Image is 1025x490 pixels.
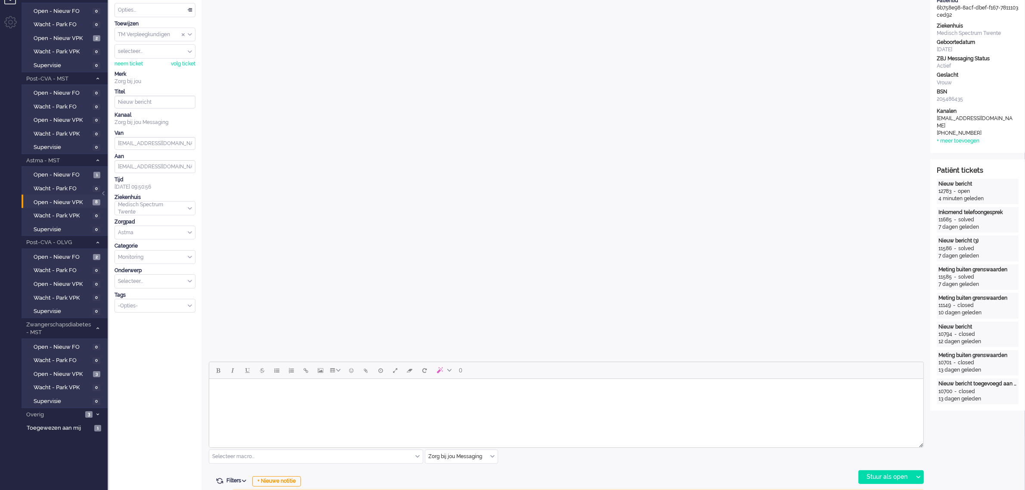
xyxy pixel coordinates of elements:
span: Open - Nieuw VPK [34,34,91,43]
a: Open - Nieuw FO 0 [25,6,107,16]
div: BSN [937,88,1019,96]
a: Wacht - Park FO 0 [25,102,107,111]
div: Zorg bij jou Messaging [115,119,195,126]
div: Nieuw bericht [938,180,1017,188]
div: 7 dagen geleden [938,223,1017,231]
div: Resize [916,440,923,447]
span: 0 [93,357,100,364]
span: 0 [93,398,100,405]
span: Open - Nieuw VPK [34,116,90,124]
div: volg ticket [171,60,195,68]
span: Open - Nieuw FO [34,253,91,261]
div: Kanalen [937,108,1019,115]
div: Onderwerp [115,267,195,274]
button: Table [328,363,344,378]
button: 0 [455,363,466,378]
a: Open - Nieuw VPK 3 [25,369,107,378]
div: ZBJ Messaging Status [937,55,1019,62]
span: Supervisie [34,143,90,152]
button: Insert/edit link [299,363,313,378]
span: Filters [226,478,249,484]
span: Wacht - Park VPK [34,384,90,392]
span: Toegewezen aan mij [27,424,92,432]
div: Ziekenhuis [115,194,195,201]
span: 0 [93,49,100,55]
div: [DATE] 09:50:56 [115,176,195,191]
div: Patiënt tickets [937,166,1019,176]
a: Toegewezen aan mij 1 [25,423,108,432]
div: Assign User [115,44,195,59]
div: Inkomend telefoongesprek [938,209,1017,216]
div: Titel [115,88,195,96]
div: - [952,273,958,281]
div: solved [958,273,974,281]
button: Insert/edit image [313,363,328,378]
div: Zorg bij jou [115,78,195,85]
div: Meting buiten grenswaarden [938,266,1017,273]
div: [EMAIL_ADDRESS][DOMAIN_NAME] [937,115,1014,130]
a: Open - Nieuw FO 1 [25,170,107,179]
div: 11149 [938,302,951,309]
div: 11685 [938,216,952,223]
span: 1 [93,172,100,178]
a: Wacht - Park FO 0 [25,355,107,365]
span: 0 [93,90,100,96]
div: - [952,216,958,223]
a: Supervisie 0 [25,224,107,234]
span: Wacht - Park VPK [34,130,90,138]
div: 7 dagen geleden [938,252,1017,260]
div: Geslacht [937,71,1019,79]
span: Open - Nieuw VPK [34,198,90,207]
div: open [958,188,970,195]
span: 2 [93,254,100,261]
div: Categorie [115,242,195,250]
span: 0 [93,308,100,315]
div: Geboortedatum [937,39,1019,46]
div: - [952,388,959,395]
a: Open - Nieuw FO 0 [25,342,107,351]
span: 8 [93,199,100,206]
a: Wacht - Park FO 0 [25,265,107,275]
span: 0 [93,8,100,15]
button: Emoticons [344,363,359,378]
div: Zorgpad [115,218,195,226]
div: - [951,188,958,195]
a: Wacht - Park VPK 0 [25,293,107,302]
span: Open - Nieuw VPK [34,370,91,378]
div: - [951,359,958,366]
span: 0 [93,385,100,391]
span: Supervisie [34,226,90,234]
span: Open - Nieuw FO [34,343,90,351]
iframe: Rich Text Area [209,379,923,440]
div: 13 dagen geleden [938,395,1017,403]
div: - [952,331,959,338]
span: 0 [93,281,100,288]
span: 0 [93,117,100,124]
a: Open - Nieuw VPK 0 [25,279,107,288]
button: Delay message [373,363,388,378]
div: Toewijzen [115,20,195,28]
span: 0 [93,62,100,69]
div: Nieuw bericht (3) [938,237,1017,245]
a: Wacht - Park VPK 0 [25,211,107,220]
a: Supervisie 0 [25,396,107,406]
span: 0 [93,295,100,301]
div: 11585 [938,273,952,281]
span: Supervisie [34,307,90,316]
a: Wacht - Park VPK 0 [25,382,107,392]
button: Bullet list [269,363,284,378]
div: + meer toevoegen [937,137,979,145]
div: Tags [115,292,195,299]
div: closed [957,302,974,309]
a: Open - Nieuw VPK 8 [25,197,107,207]
span: Open - Nieuw FO [34,171,91,179]
div: [DATE] [937,46,1019,53]
a: Wacht - Park FO 0 [25,183,107,193]
div: solved [958,245,974,252]
div: Nieuw bericht [938,323,1017,331]
div: [PHONE_NUMBER] [937,130,1014,137]
div: neem ticket [115,60,143,68]
div: closed [959,331,975,338]
div: - [952,245,958,252]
